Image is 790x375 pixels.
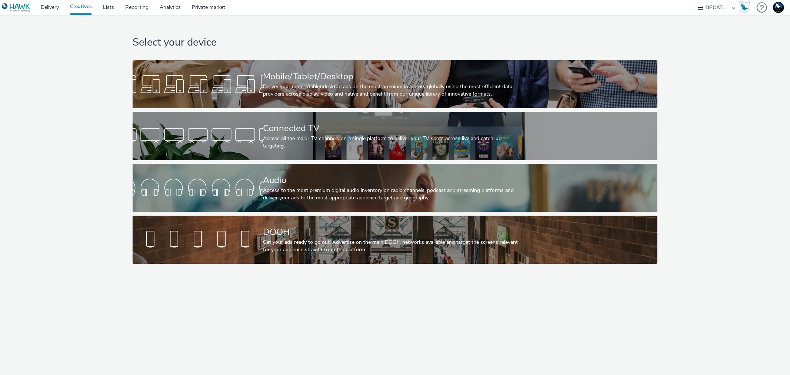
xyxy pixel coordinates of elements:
div: DOOH [263,226,524,239]
div: Deliver your mobile/tablet/desktop ads on the most premium inventory globally using the most effi... [263,83,524,98]
a: Connected TVAccess all the major TV channels on a single platform to deliver your TV spots across... [133,112,657,160]
img: Hawk Academy [739,1,750,13]
a: AudioAccess to the most premium digital audio inventory on radio channels, podcast and streaming ... [133,164,657,212]
h1: Select your device [133,36,657,50]
div: Access all the major TV channels on a single platform to deliver your TV spots across live and ca... [263,135,524,150]
div: Access to the most premium digital audio inventory on radio channels, podcast and streaming platf... [263,187,524,202]
img: Support Hawk [773,2,784,13]
div: Mobile/Tablet/Desktop [263,70,524,83]
div: Connected TV [263,122,524,135]
img: undefined Logo [2,3,30,12]
div: Get your ads ready to go out! Advertise on the main DOOH networks available and target the screen... [263,239,524,254]
a: Mobile/Tablet/DesktopDeliver your mobile/tablet/desktop ads on the most premium inventory globall... [133,60,657,108]
a: Hawk Academy [739,1,753,13]
a: DOOHGet your ads ready to go out! Advertise on the main DOOH networks available and target the sc... [133,216,657,264]
div: Audio [263,174,524,187]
